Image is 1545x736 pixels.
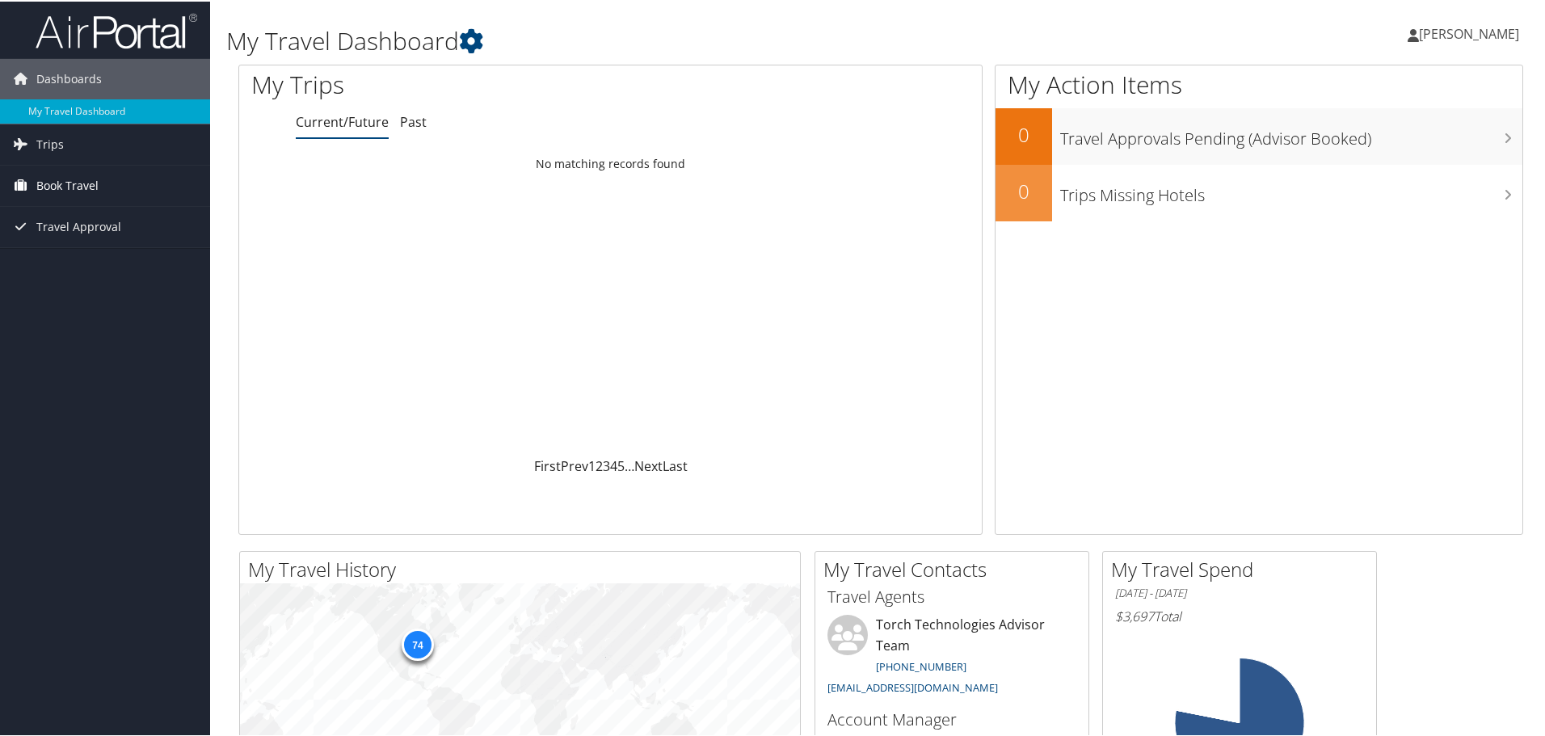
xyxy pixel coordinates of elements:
[588,456,596,473] a: 1
[996,107,1522,163] a: 0Travel Approvals Pending (Advisor Booked)
[36,123,64,163] span: Trips
[239,148,982,177] td: No matching records found
[401,627,433,659] div: 74
[634,456,663,473] a: Next
[534,456,561,473] a: First
[400,111,427,129] a: Past
[36,11,197,48] img: airportal-logo.png
[1115,606,1364,624] h6: Total
[36,57,102,98] span: Dashboards
[663,456,688,473] a: Last
[1408,8,1535,57] a: [PERSON_NAME]
[996,163,1522,220] a: 0Trips Missing Hotels
[251,66,660,100] h1: My Trips
[819,613,1084,700] li: Torch Technologies Advisor Team
[996,176,1052,204] h2: 0
[603,456,610,473] a: 3
[296,111,389,129] a: Current/Future
[1060,118,1522,149] h3: Travel Approvals Pending (Advisor Booked)
[248,554,800,582] h2: My Travel History
[876,658,966,672] a: [PHONE_NUMBER]
[596,456,603,473] a: 2
[610,456,617,473] a: 4
[823,554,1088,582] h2: My Travel Contacts
[36,164,99,204] span: Book Travel
[1111,554,1376,582] h2: My Travel Spend
[625,456,634,473] span: …
[561,456,588,473] a: Prev
[1060,175,1522,205] h3: Trips Missing Hotels
[36,205,121,246] span: Travel Approval
[226,23,1099,57] h1: My Travel Dashboard
[996,120,1052,147] h2: 0
[617,456,625,473] a: 5
[996,66,1522,100] h1: My Action Items
[827,679,998,693] a: [EMAIL_ADDRESS][DOMAIN_NAME]
[827,707,1076,730] h3: Account Manager
[1419,23,1519,41] span: [PERSON_NAME]
[1115,584,1364,599] h6: [DATE] - [DATE]
[827,584,1076,607] h3: Travel Agents
[1115,606,1154,624] span: $3,697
